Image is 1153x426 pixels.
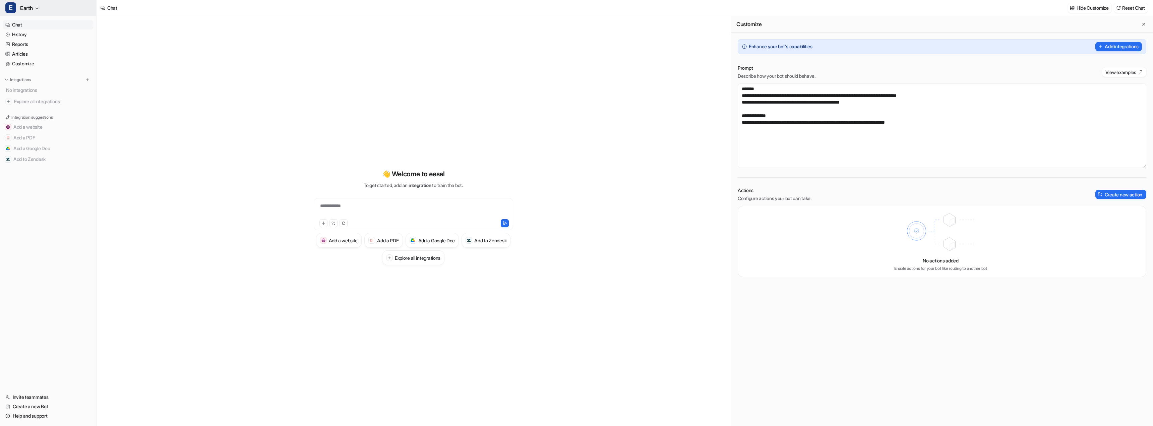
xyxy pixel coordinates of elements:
[3,40,94,49] a: Reports
[3,97,94,106] a: Explore all integrations
[321,238,326,243] img: Add a website
[3,143,94,154] button: Add a Google DocAdd a Google Doc
[4,84,94,96] div: No integrations
[3,122,94,132] button: Add a websiteAdd a website
[10,77,31,82] p: Integrations
[1116,5,1121,10] img: reset
[364,182,463,189] p: To get started, add an to train the bot.
[738,187,811,194] p: Actions
[6,125,10,129] img: Add a website
[923,257,959,264] p: No actions added
[20,3,33,13] span: Earth
[3,59,94,68] a: Customize
[411,238,415,242] img: Add a Google Doc
[1077,4,1109,11] p: Hide Customize
[3,30,94,39] a: History
[3,20,94,29] a: Chat
[6,136,10,140] img: Add a PDF
[370,238,374,242] img: Add a PDF
[3,411,94,421] a: Help and support
[316,233,362,248] button: Add a websiteAdd a website
[1140,20,1148,28] button: Close flyout
[749,43,812,50] p: Enhance your bot's capabilities
[4,77,9,82] img: expand menu
[894,265,987,271] p: Enable actions for your bot like routing to another bot
[467,238,471,243] img: Add to Zendesk
[3,154,94,165] button: Add to ZendeskAdd to Zendesk
[1068,3,1111,13] button: Hide Customize
[1098,192,1103,197] img: create-action-icon.svg
[1070,5,1075,10] img: customize
[3,49,94,59] a: Articles
[107,4,117,11] div: Chat
[738,65,815,71] p: Prompt
[1102,67,1146,77] button: View examples
[3,132,94,143] button: Add a PDFAdd a PDF
[395,254,440,261] h3: Explore all integrations
[418,237,455,244] h3: Add a Google Doc
[1095,42,1142,51] button: Add integrations
[3,402,94,411] a: Create a new Bot
[11,114,53,120] p: Integration suggestions
[474,237,506,244] h3: Add to Zendesk
[14,96,91,107] span: Explore all integrations
[1114,3,1148,13] button: Reset Chat
[364,233,403,248] button: Add a PDFAdd a PDF
[738,73,815,79] p: Describe how your bot should behave.
[409,182,431,188] span: integration
[736,21,762,27] h2: Customize
[6,157,10,161] img: Add to Zendesk
[5,98,12,105] img: explore all integrations
[382,169,445,179] p: 👋 Welcome to eesel
[5,2,16,13] span: E
[6,146,10,150] img: Add a Google Doc
[382,250,444,265] button: Explore all integrations
[3,392,94,402] a: Invite teammates
[377,237,399,244] h3: Add a PDF
[85,77,90,82] img: menu_add.svg
[329,237,358,244] h3: Add a website
[3,76,33,83] button: Integrations
[462,233,510,248] button: Add to ZendeskAdd to Zendesk
[1095,190,1146,199] button: Create new action
[738,195,811,202] p: Configure actions your bot can take.
[406,233,459,248] button: Add a Google DocAdd a Google Doc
